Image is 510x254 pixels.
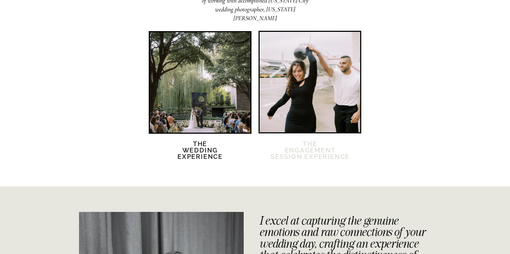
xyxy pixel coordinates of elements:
a: TheEngagement session Experience [270,141,350,168]
h2: The Engagement session Experience [270,141,350,168]
a: TheWedding Experience [170,141,231,168]
h2: The Wedding Experience [170,141,231,168]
